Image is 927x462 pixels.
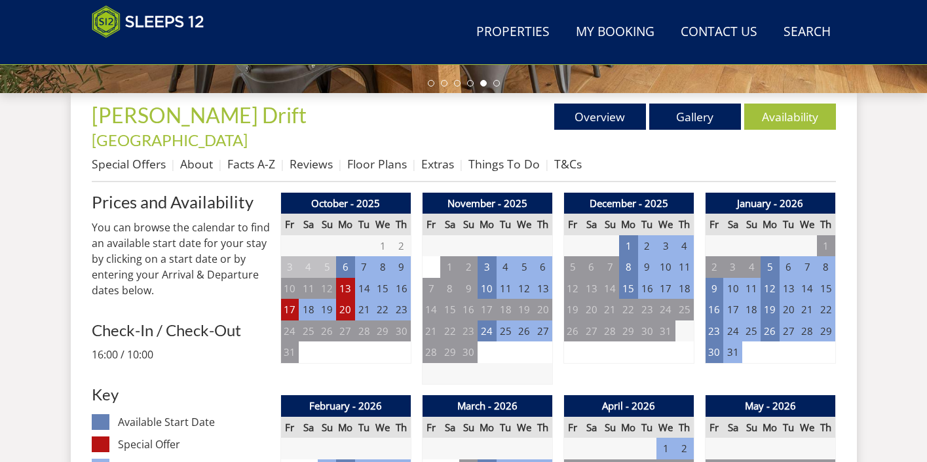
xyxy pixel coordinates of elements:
[422,299,440,320] td: 14
[817,278,835,299] td: 15
[742,320,761,342] td: 25
[422,395,552,417] th: March - 2026
[392,320,411,342] td: 30
[554,104,646,130] a: Overview
[92,193,270,211] a: Prices and Availability
[280,214,299,235] th: Fr
[280,278,299,299] td: 10
[92,322,270,339] h3: Check-In / Check-Out
[459,341,478,363] td: 30
[761,214,779,235] th: Mo
[656,417,675,438] th: We
[440,214,459,235] th: Sa
[422,278,440,299] td: 7
[723,320,742,342] td: 24
[459,214,478,235] th: Su
[638,299,656,320] td: 23
[336,256,354,278] td: 6
[118,414,269,430] dd: Available Start Date
[515,278,533,299] td: 12
[582,256,600,278] td: 6
[601,214,619,235] th: Su
[656,256,675,278] td: 10
[478,256,496,278] td: 3
[638,278,656,299] td: 16
[478,214,496,235] th: Mo
[478,299,496,320] td: 17
[742,256,761,278] td: 4
[723,278,742,299] td: 10
[723,417,742,438] th: Sa
[619,256,637,278] td: 8
[742,299,761,320] td: 18
[440,278,459,299] td: 8
[675,256,694,278] td: 11
[798,320,816,342] td: 28
[478,320,496,342] td: 24
[563,417,582,438] th: Fr
[497,214,515,235] th: Tu
[440,320,459,342] td: 22
[471,18,555,47] a: Properties
[515,299,533,320] td: 19
[798,278,816,299] td: 14
[459,256,478,278] td: 2
[392,417,411,438] th: Th
[392,278,411,299] td: 16
[515,417,533,438] th: We
[373,235,392,257] td: 1
[817,235,835,257] td: 1
[92,347,270,362] p: 16:00 / 10:00
[534,256,552,278] td: 6
[619,214,637,235] th: Mo
[675,214,694,235] th: Th
[468,156,540,172] a: Things To Do
[422,417,440,438] th: Fr
[440,299,459,320] td: 15
[705,341,723,363] td: 30
[675,235,694,257] td: 4
[705,320,723,342] td: 23
[742,278,761,299] td: 11
[299,299,317,320] td: 18
[92,220,270,298] p: You can browse the calendar to find an available start date for your stay by clicking on a start ...
[478,417,496,438] th: Mo
[373,278,392,299] td: 15
[280,417,299,438] th: Fr
[421,156,454,172] a: Extras
[318,256,336,278] td: 5
[778,18,836,47] a: Search
[515,214,533,235] th: We
[280,395,411,417] th: February - 2026
[422,341,440,363] td: 28
[336,214,354,235] th: Mo
[534,320,552,342] td: 27
[554,156,582,172] a: T&Cs
[582,417,600,438] th: Sa
[299,214,317,235] th: Sa
[780,417,798,438] th: Tu
[515,320,533,342] td: 26
[422,193,552,214] th: November - 2025
[355,320,373,342] td: 28
[355,278,373,299] td: 14
[601,299,619,320] td: 21
[638,320,656,342] td: 30
[497,417,515,438] th: Tu
[601,417,619,438] th: Su
[780,320,798,342] td: 27
[742,417,761,438] th: Su
[742,214,761,235] th: Su
[563,278,582,299] td: 12
[705,299,723,320] td: 16
[299,417,317,438] th: Sa
[619,299,637,320] td: 22
[656,299,675,320] td: 24
[440,417,459,438] th: Sa
[280,341,299,363] td: 31
[563,193,694,214] th: December - 2025
[656,438,675,459] td: 1
[798,256,816,278] td: 7
[638,214,656,235] th: Tu
[656,278,675,299] td: 17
